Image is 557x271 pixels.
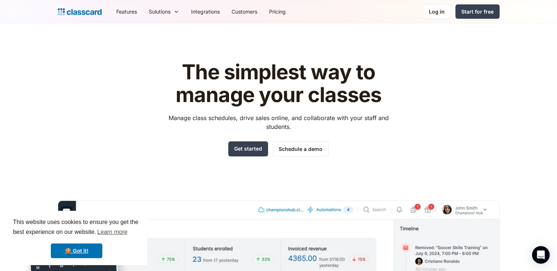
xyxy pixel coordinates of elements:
[461,8,494,15] div: Start for free
[185,3,226,20] a: Integrations
[162,113,395,131] p: Manage class schedules, drive sales online, and collaborate with your staff and students.
[58,7,102,17] a: home
[6,211,147,265] div: cookieconsent
[228,141,268,156] a: Get started
[143,3,185,20] div: Solutions
[96,227,128,238] a: learn more about cookies
[272,141,329,156] a: Schedule a demo
[429,8,445,15] div: Log in
[226,3,263,20] a: Customers
[263,3,292,20] a: Pricing
[51,243,102,258] a: dismiss cookie message
[110,3,143,20] a: Features
[455,4,500,19] a: Start for free
[532,246,550,264] div: Open Intercom Messenger
[13,218,140,238] span: This website uses cookies to ensure you get the best experience on our website.
[162,61,395,106] h1: The simplest way to manage your classes
[423,4,451,19] a: Log in
[149,8,170,15] div: Solutions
